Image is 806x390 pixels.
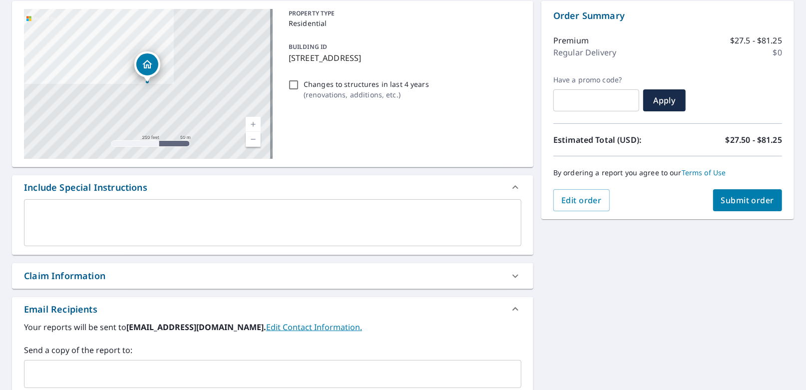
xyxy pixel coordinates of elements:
[553,34,589,46] p: Premium
[553,46,616,58] p: Regular Delivery
[304,89,429,100] p: ( renovations, additions, etc. )
[682,168,726,177] a: Terms of Use
[726,134,782,146] p: $27.50 - $81.25
[12,297,533,321] div: Email Recipients
[561,195,602,206] span: Edit order
[553,189,610,211] button: Edit order
[24,269,105,283] div: Claim Information
[12,175,533,199] div: Include Special Instructions
[721,195,775,206] span: Submit order
[553,134,668,146] p: Estimated Total (USD):
[289,9,517,18] p: PROPERTY TYPE
[246,117,261,132] a: Current Level 17, Zoom In
[553,75,639,84] label: Have a promo code?
[12,263,533,289] div: Claim Information
[289,18,517,28] p: Residential
[553,168,782,177] p: By ordering a report you agree to our
[246,132,261,147] a: Current Level 17, Zoom Out
[24,303,97,316] div: Email Recipients
[773,46,782,58] p: $0
[126,322,266,333] b: [EMAIL_ADDRESS][DOMAIN_NAME].
[24,344,521,356] label: Send a copy of the report to:
[304,79,429,89] p: Changes to structures in last 4 years
[730,34,782,46] p: $27.5 - $81.25
[553,9,782,22] p: Order Summary
[134,51,160,82] div: Dropped pin, building 1, Residential property, 3410 125th Ave SW Belfield, ND 58601
[289,42,327,51] p: BUILDING ID
[651,95,678,106] span: Apply
[24,321,521,333] label: Your reports will be sent to
[643,89,686,111] button: Apply
[289,52,517,64] p: [STREET_ADDRESS]
[713,189,783,211] button: Submit order
[24,181,147,194] div: Include Special Instructions
[266,322,362,333] a: EditContactInfo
